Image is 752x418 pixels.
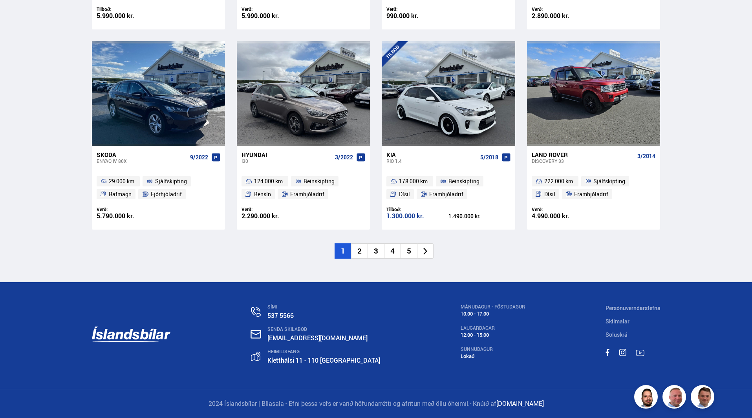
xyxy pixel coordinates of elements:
div: Verð: [532,6,594,12]
a: [DOMAIN_NAME] [496,399,544,408]
div: 1.300.000 kr. [386,213,448,219]
div: Verð: [386,6,448,12]
span: Sjálfskipting [155,177,187,186]
img: FbJEzSuNWCJXmdc-.webp [692,386,715,410]
div: Verð: [242,6,304,12]
img: siFngHWaQ9KaOqBr.png [664,386,687,410]
a: Persónuverndarstefna [606,304,661,312]
li: 5 [401,243,417,259]
span: - Knúið af [470,399,496,408]
div: Skoda [97,151,187,158]
div: HEIMILISFANG [267,349,380,354]
span: Framhjóladrif [574,190,608,199]
a: Skoda Enyaq iV 80X 9/2022 29 000 km. Sjálfskipting Rafmagn Fjórhjóladrif Verð: 5.790.000 kr. [92,146,225,230]
div: 5.790.000 kr. [97,213,159,219]
a: Kia Rio 1.4 5/2018 178 000 km. Beinskipting Dísil Framhjóladrif Tilboð: 1.300.000 kr. 1.490.000 kr. [382,146,515,230]
div: Verð: [242,206,304,212]
li: 4 [384,243,401,259]
button: Opna LiveChat spjallviðmót [6,3,30,27]
div: LAUGARDAGAR [461,325,525,331]
span: 222 000 km. [544,177,575,186]
div: SUNNUDAGUR [461,347,525,352]
div: 2.890.000 kr. [532,13,594,19]
div: 1.490.000 kr. [448,214,510,219]
a: 537 5566 [267,311,294,320]
div: Lokað [461,353,525,359]
div: 12:00 - 15:00 [461,332,525,338]
div: 4.990.000 kr. [532,213,594,219]
div: Discovery 33 [532,158,634,164]
div: Tilboð: [97,6,159,12]
div: MÁNUDAGUR - FÖSTUDAGUR [461,304,525,310]
div: Land Rover [532,151,634,158]
a: [EMAIL_ADDRESS][DOMAIN_NAME] [267,334,368,342]
span: Rafmagn [109,190,132,199]
img: gp4YpyYFnEr45R34.svg [251,352,260,361]
li: 2 [351,243,368,259]
span: Fjórhjóladrif [151,190,182,199]
div: 5.990.000 kr. [97,13,159,19]
div: 990.000 kr. [386,13,448,19]
div: 5.990.000 kr. [242,13,304,19]
a: Söluskrá [606,331,628,338]
div: Tilboð: [386,206,448,212]
span: Beinskipting [304,177,335,186]
img: n0V2lOsqF3l1V2iz.svg [251,307,261,317]
p: 2024 Íslandsbílar | Bílasala - Efni þessa vefs er varið höfundarrétti og afritun með öllu óheimil. [92,399,661,408]
span: 178 000 km. [399,177,429,186]
span: Framhjóladrif [429,190,463,199]
div: Hyundai [242,151,332,158]
a: Hyundai i30 3/2022 124 000 km. Beinskipting Bensín Framhjóladrif Verð: 2.290.000 kr. [237,146,370,230]
div: Rio 1.4 [386,158,477,164]
span: Dísil [544,190,555,199]
div: 10:00 - 17:00 [461,311,525,317]
span: 3/2022 [335,154,353,161]
span: Bensín [254,190,271,199]
span: Framhjóladrif [290,190,324,199]
div: SENDA SKILABOÐ [267,327,380,332]
div: SÍMI [267,304,380,310]
img: nhp88E3Fdnt1Opn2.png [635,386,659,410]
div: Verð: [532,206,594,212]
a: Kletthálsi 11 - 110 [GEOGRAPHIC_DATA] [267,356,380,365]
span: 124 000 km. [254,177,284,186]
img: nHj8e-n-aHgjukTg.svg [251,330,261,339]
li: 3 [368,243,384,259]
li: 1 [335,243,351,259]
div: 2.290.000 kr. [242,213,304,219]
span: Sjálfskipting [593,177,625,186]
a: Land Rover Discovery 33 3/2014 222 000 km. Sjálfskipting Dísil Framhjóladrif Verð: 4.990.000 kr. [527,146,660,230]
div: Kia [386,151,477,158]
span: 5/2018 [480,154,498,161]
div: Enyaq iV 80X [97,158,187,164]
a: Skilmalar [606,318,629,325]
span: 3/2014 [637,153,655,159]
span: 29 000 km. [109,177,136,186]
span: 9/2022 [190,154,208,161]
div: Verð: [97,206,159,212]
span: Beinskipting [448,177,479,186]
span: Dísil [399,190,410,199]
div: i30 [242,158,332,164]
